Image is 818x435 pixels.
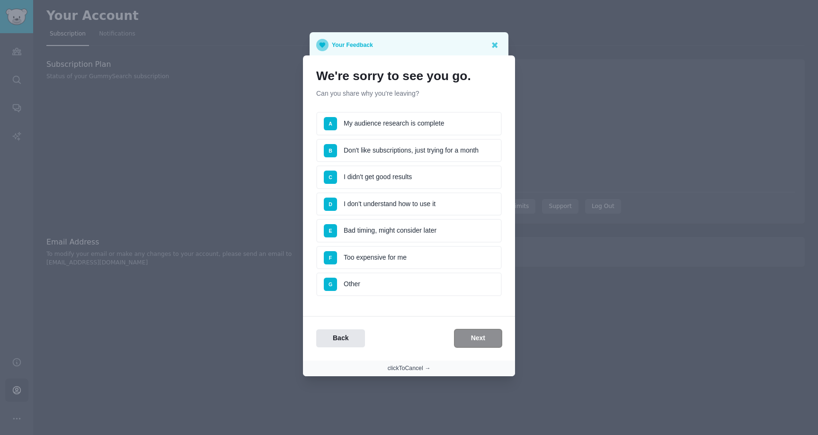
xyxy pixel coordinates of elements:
button: clickToCancel → [388,364,431,373]
span: B [329,148,332,154]
span: A [329,121,332,127]
span: D [329,201,332,207]
span: E [329,228,332,234]
span: C [329,174,332,180]
span: G [329,281,332,287]
h1: We're sorry to see you go. [316,69,502,84]
p: Can you share why you're leaving? [316,89,502,99]
span: F [329,255,332,261]
button: Back [316,329,365,348]
p: Your Feedback [332,39,373,51]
